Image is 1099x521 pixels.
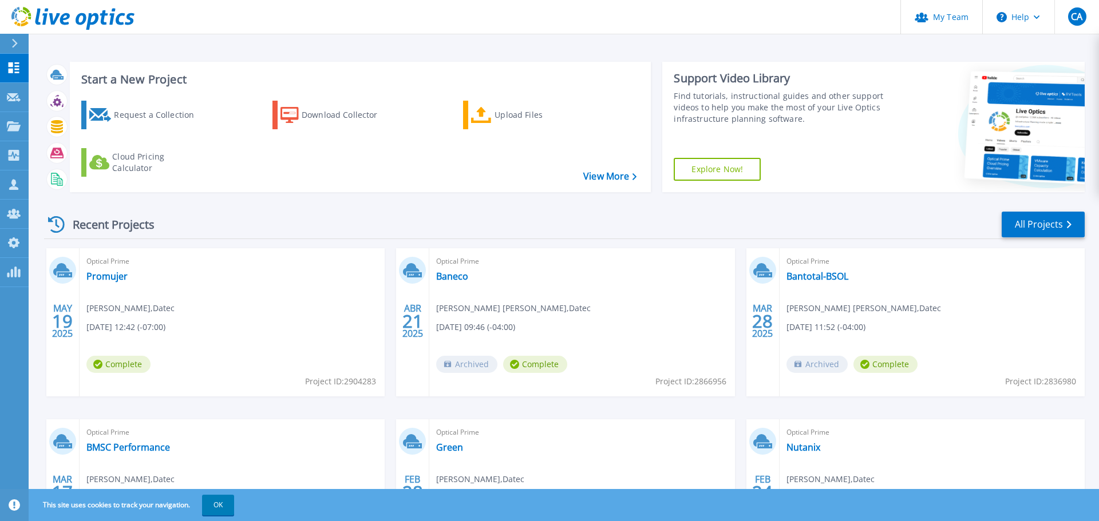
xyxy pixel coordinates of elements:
[44,210,170,238] div: Recent Projects
[52,471,73,513] div: MAR 2025
[583,171,637,182] a: View More
[752,316,773,326] span: 28
[674,158,761,181] a: Explore Now!
[786,356,848,373] span: Archived
[436,356,497,373] span: Archived
[86,442,170,453] a: BMSC Performance
[674,90,889,125] div: Find tutorials, instructional guides and other support videos to help you make the most of your L...
[786,473,875,486] span: [PERSON_NAME] , Datec
[436,255,728,268] span: Optical Prime
[752,487,773,497] span: 24
[86,302,175,315] span: [PERSON_NAME] , Datec
[853,356,918,373] span: Complete
[495,104,586,126] div: Upload Files
[81,101,209,129] a: Request a Collection
[786,255,1078,268] span: Optical Prime
[436,271,468,282] a: Baneco
[786,271,848,282] a: Bantotal-BSOL
[305,375,376,388] span: Project ID: 2904283
[114,104,205,126] div: Request a Collection
[402,471,424,513] div: FEB 2025
[52,487,73,497] span: 17
[436,321,515,333] span: [DATE] 09:46 (-04:00)
[436,442,463,453] a: Green
[52,316,73,326] span: 19
[31,495,234,515] span: This site uses cookies to track your navigation.
[112,151,204,174] div: Cloud Pricing Calculator
[86,426,378,439] span: Optical Prime
[81,73,637,86] h3: Start a New Project
[436,426,728,439] span: Optical Prime
[1005,375,1076,388] span: Project ID: 2836980
[86,473,175,486] span: [PERSON_NAME] , Datec
[1002,212,1085,237] a: All Projects
[503,356,567,373] span: Complete
[752,300,773,342] div: MAR 2025
[402,316,423,326] span: 21
[463,101,591,129] a: Upload Files
[52,300,73,342] div: MAY 2025
[402,487,423,497] span: 28
[436,302,591,315] span: [PERSON_NAME] [PERSON_NAME] , Datec
[402,300,424,342] div: ABR 2025
[786,302,941,315] span: [PERSON_NAME] [PERSON_NAME] , Datec
[302,104,393,126] div: Download Collector
[655,375,726,388] span: Project ID: 2866956
[674,71,889,86] div: Support Video Library
[86,271,128,282] a: Promujer
[86,255,378,268] span: Optical Prime
[786,442,820,453] a: Nutanix
[202,495,234,515] button: OK
[81,148,209,177] a: Cloud Pricing Calculator
[272,101,400,129] a: Download Collector
[436,473,524,486] span: [PERSON_NAME] , Datec
[786,426,1078,439] span: Optical Prime
[86,321,165,333] span: [DATE] 12:42 (-07:00)
[1071,12,1082,21] span: CA
[786,321,865,333] span: [DATE] 11:52 (-04:00)
[752,471,773,513] div: FEB 2025
[86,356,151,373] span: Complete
